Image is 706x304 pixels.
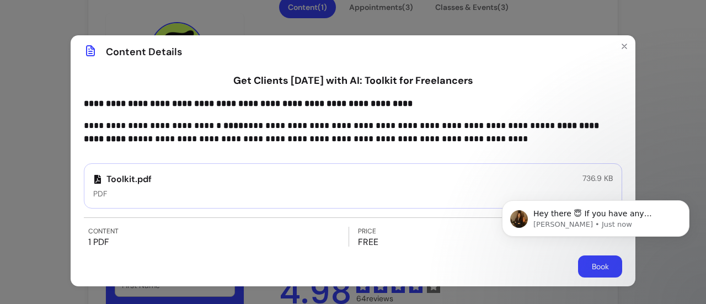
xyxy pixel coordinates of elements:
button: Close [616,38,633,55]
p: FREE [358,236,618,249]
p: 736.9 KB [582,173,613,184]
p: PDF [93,188,152,199]
iframe: Intercom notifications message [485,177,706,298]
span: Content Details [106,44,182,60]
p: 1 PDF [88,236,349,249]
h1: Get Clients [DATE] with AI: Toolkit for Freelancers [84,73,622,88]
label: Content [88,227,349,236]
p: Toolkit.pdf [93,173,152,186]
label: Price [358,227,618,236]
